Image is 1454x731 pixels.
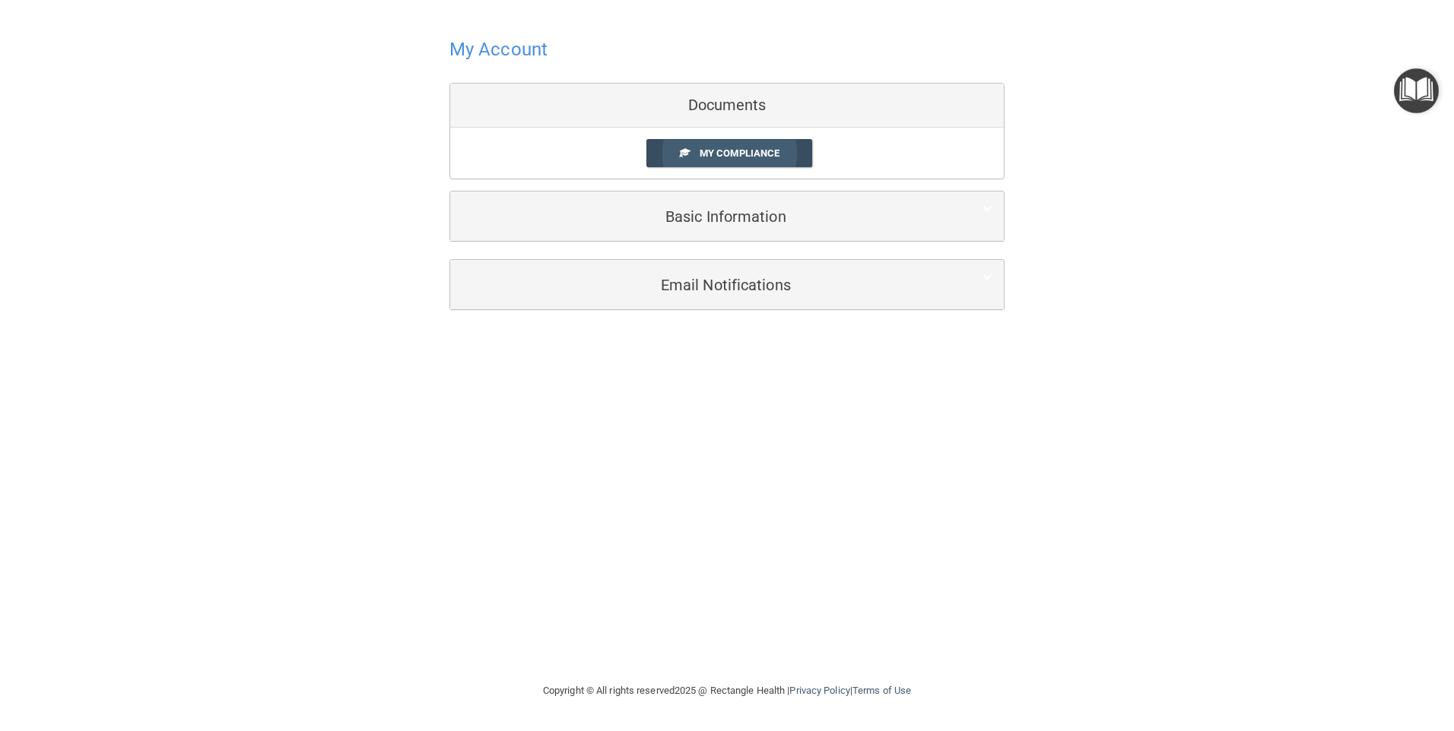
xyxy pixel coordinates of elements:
[449,666,1005,715] div: Copyright © All rights reserved 2025 @ Rectangle Health | |
[462,199,992,233] a: Basic Information
[449,40,548,59] h4: My Account
[462,208,946,225] h5: Basic Information
[462,277,946,293] h5: Email Notifications
[852,685,911,696] a: Terms of Use
[1394,68,1439,113] button: Open Resource Center
[462,267,992,302] a: Email Notifications
[789,685,849,696] a: Privacy Policy
[700,147,779,159] span: My Compliance
[450,84,1004,128] div: Documents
